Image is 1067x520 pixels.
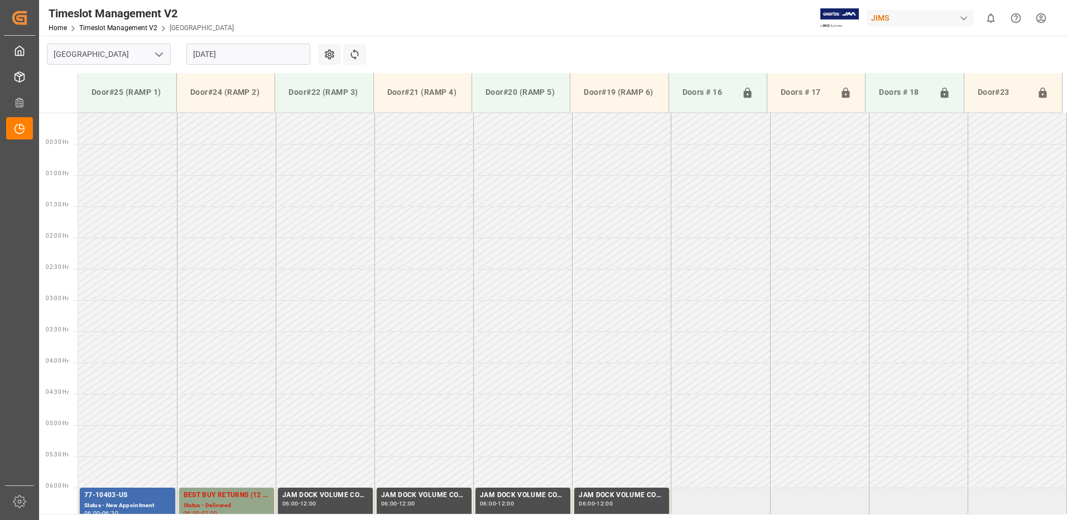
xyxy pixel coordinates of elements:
[284,82,364,103] div: Door#22 (RAMP 3)
[300,501,316,506] div: 12:00
[46,139,69,145] span: 00:30 Hr
[867,7,978,28] button: JIMS
[46,233,69,239] span: 02:00 Hr
[46,389,69,395] span: 04:30 Hr
[79,24,157,32] a: Timeslot Management V2
[399,501,415,506] div: 12:00
[867,10,974,26] div: JIMS
[84,501,171,511] div: Status - New Appointment
[597,501,613,506] div: 12:00
[973,82,1032,103] div: Door#23
[102,511,118,516] div: 06:30
[678,82,737,103] div: Doors # 16
[579,490,665,501] div: JAM DOCK VOLUME CONTROL
[184,511,200,516] div: 06:00
[201,511,218,516] div: 07:00
[46,326,69,333] span: 03:30 Hr
[480,490,566,501] div: JAM DOCK VOLUME CONTROL
[874,82,934,103] div: Doors # 18
[186,82,266,103] div: Door#24 (RAMP 2)
[299,501,300,506] div: -
[595,501,597,506] div: -
[282,490,368,501] div: JAM DOCK VOLUME CONTROL
[978,6,1003,31] button: show 0 new notifications
[46,264,69,270] span: 02:30 Hr
[46,420,69,426] span: 05:00 Hr
[383,82,463,103] div: Door#21 (RAMP 4)
[579,501,595,506] div: 06:00
[481,82,561,103] div: Door#20 (RAMP 5)
[186,44,310,65] input: DD.MM.YYYY
[84,490,171,501] div: 77-10403-US
[46,201,69,208] span: 01:30 Hr
[397,501,399,506] div: -
[381,490,467,501] div: JAM DOCK VOLUME CONTROL
[1003,6,1028,31] button: Help Center
[87,82,167,103] div: Door#25 (RAMP 1)
[184,490,270,501] div: BEST BUY RETURNS (12 pallets)
[46,295,69,301] span: 03:00 Hr
[184,501,270,511] div: Status - Delivered
[150,46,167,63] button: open menu
[47,44,171,65] input: Type to search/select
[480,501,496,506] div: 06:00
[49,24,67,32] a: Home
[46,483,69,489] span: 06:00 Hr
[820,8,859,28] img: Exertis%20JAM%20-%20Email%20Logo.jpg_1722504956.jpg
[199,511,201,516] div: -
[46,358,69,364] span: 04:00 Hr
[776,82,835,103] div: Doors # 17
[49,5,234,22] div: Timeslot Management V2
[498,501,514,506] div: 12:00
[381,501,397,506] div: 06:00
[46,451,69,458] span: 05:30 Hr
[84,511,100,516] div: 06:00
[100,511,102,516] div: -
[282,501,299,506] div: 06:00
[46,170,69,176] span: 01:00 Hr
[579,82,659,103] div: Door#19 (RAMP 6)
[496,501,498,506] div: -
